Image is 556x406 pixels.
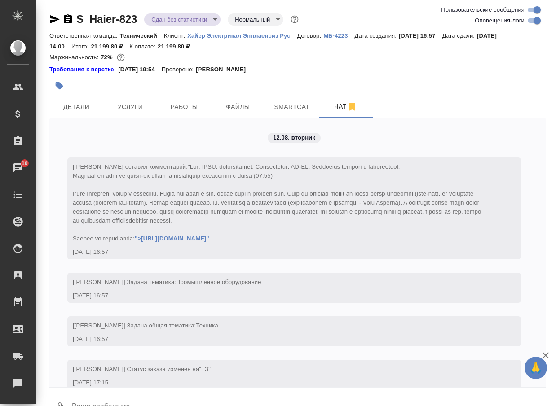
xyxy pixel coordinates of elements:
p: 72% [101,54,115,61]
p: Дата создания: [355,32,399,39]
a: Требования к верстке: [49,65,118,74]
button: 🙏 [525,357,547,379]
span: Чат [324,101,367,112]
span: 🙏 [528,358,543,377]
a: МБ-4223 [323,31,354,39]
span: Промышленное оборудование [176,279,261,285]
p: 21 199,80 ₽ [158,43,196,50]
span: Детали [55,101,98,113]
span: Файлы [216,101,260,113]
span: Пользовательские сообщения [441,5,525,14]
span: [[PERSON_NAME] оставил комментарий: [73,163,483,242]
span: "ТЗ" [199,366,211,372]
button: Доп статусы указывают на важность/срочность заказа [289,13,300,25]
span: Оповещения-логи [475,16,525,25]
span: "Lor: IPSU: dolorsitamet. Consectetur: AD-EL. Seddoeius tempori u laboreetdol. Magnaal en adm ve ... [73,163,483,242]
p: Маржинальность: [49,54,101,61]
p: МБ-4223 [323,32,354,39]
button: 4880.82 RUB; [115,52,127,63]
p: К оплате: [129,43,158,50]
a: 10 [2,157,34,179]
p: Технический [120,32,164,39]
button: Нормальный [232,16,273,23]
span: Услуги [109,101,152,113]
a: Хайер Электрикал Эпплаенсиз Рус [187,31,297,39]
a: ">[URL][DOMAIN_NAME]" [135,235,209,242]
span: [[PERSON_NAME]] Задана общая тематика: [73,322,218,329]
p: Договор: [297,32,323,39]
span: Техника [196,322,218,329]
a: S_Haier-823 [76,13,137,25]
div: Сдан без статистики [144,13,221,26]
p: Итого: [71,43,91,50]
p: 12.08, вторник [273,133,315,142]
button: Скопировать ссылку для ЯМессенджера [49,14,60,25]
p: [PERSON_NAME] [196,65,252,74]
p: 21 199,80 ₽ [91,43,129,50]
div: [DATE] 16:57 [73,248,490,257]
p: Проверено: [162,65,196,74]
p: Клиент: [164,32,187,39]
p: [DATE] 16:57 [399,32,442,39]
div: [DATE] 16:57 [73,335,490,344]
p: Ответственная команда: [49,32,120,39]
svg: Отписаться [347,101,357,112]
div: [DATE] 17:15 [73,378,490,387]
div: Нажми, чтобы открыть папку с инструкцией [49,65,118,74]
span: 10 [16,159,33,168]
div: [DATE] 16:57 [73,291,490,300]
button: Скопировать ссылку [62,14,73,25]
button: Сдан без статистики [149,16,210,23]
p: [DATE] 19:54 [118,65,162,74]
div: Сдан без статистики [228,13,283,26]
span: Работы [163,101,206,113]
p: Хайер Электрикал Эпплаенсиз Рус [187,32,297,39]
button: Добавить тэг [49,76,69,96]
span: [[PERSON_NAME]] Задана тематика: [73,279,261,285]
span: Smartcat [270,101,313,113]
span: [[PERSON_NAME]] Статус заказа изменен на [73,366,211,372]
p: Дата сдачи: [442,32,477,39]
